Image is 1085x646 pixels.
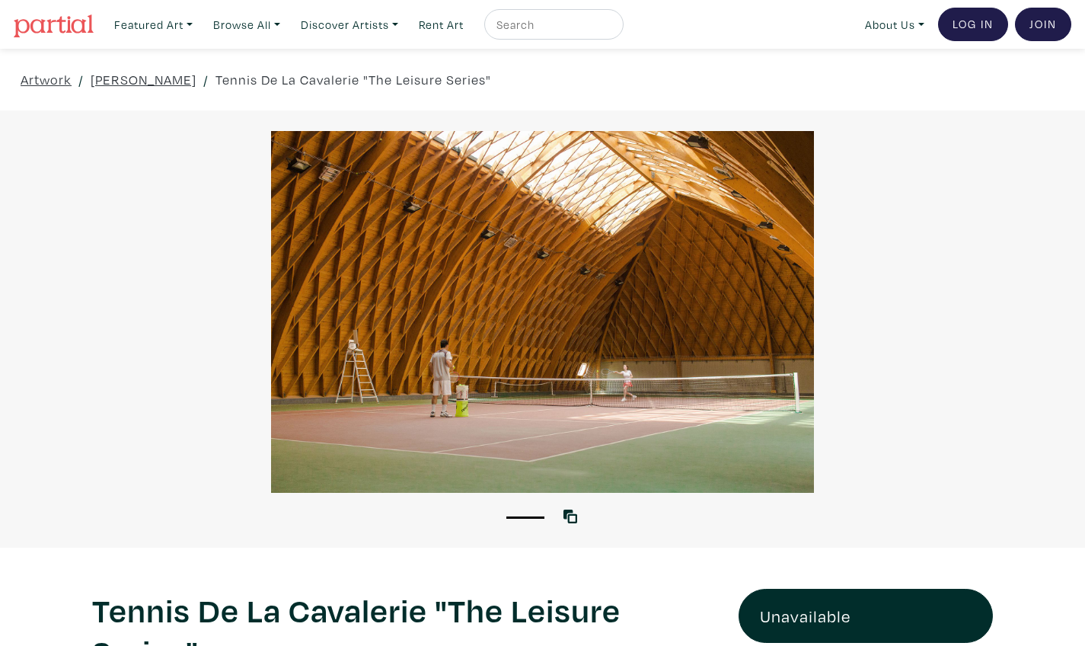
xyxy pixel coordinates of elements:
input: Search [495,15,609,34]
a: Log In [938,8,1008,41]
a: Discover Artists [294,9,405,40]
span: / [78,69,84,90]
a: [PERSON_NAME] [91,69,196,90]
a: Join [1015,8,1071,41]
a: Artwork [21,69,72,90]
a: Unavailable [739,589,993,644]
a: Featured Art [107,9,199,40]
a: About Us [858,9,931,40]
button: 1 of 1 [506,516,544,519]
a: Rent Art [412,9,471,40]
a: Tennis De La Cavalerie "The Leisure Series" [215,69,491,90]
span: / [203,69,209,90]
a: Browse All [206,9,287,40]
